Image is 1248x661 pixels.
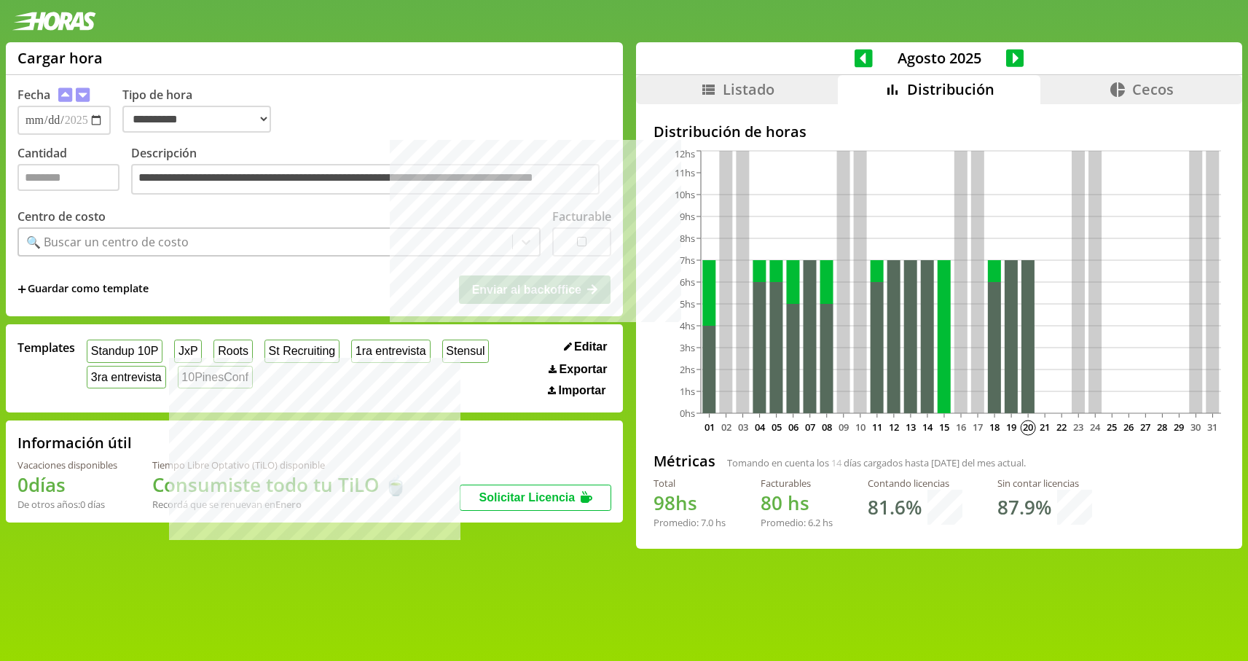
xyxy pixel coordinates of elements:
[17,458,117,472] div: Vacaciones disponibles
[152,458,407,472] div: Tiempo Libre Optativo (TiLO) disponible
[680,363,695,376] tspan: 2hs
[17,281,149,297] span: +Guardar como template
[1207,421,1217,434] text: 31
[675,188,695,201] tspan: 10hs
[1157,421,1167,434] text: 28
[701,516,713,529] span: 7.0
[17,281,26,297] span: +
[761,490,782,516] span: 80
[1140,421,1150,434] text: 27
[1174,421,1184,434] text: 29
[1132,79,1174,99] span: Cecos
[17,164,119,191] input: Cantidad
[264,340,340,362] button: St Recruiting
[723,79,774,99] span: Listado
[906,421,916,434] text: 13
[1190,421,1201,434] text: 30
[721,421,731,434] text: 02
[680,297,695,310] tspan: 5hs
[831,456,841,469] span: 14
[213,340,252,362] button: Roots
[772,421,782,434] text: 05
[1073,421,1083,434] text: 23
[17,87,50,103] label: Fecha
[868,477,962,490] div: Contando licencias
[680,385,695,398] tspan: 1hs
[675,166,695,179] tspan: 11hs
[87,340,162,362] button: Standup 10P
[839,421,849,434] text: 09
[872,421,882,434] text: 11
[17,433,132,453] h2: Información útil
[654,451,715,471] h2: Métricas
[822,421,832,434] text: 08
[178,366,253,388] button: 10PinesConf
[654,477,726,490] div: Total
[761,516,833,529] div: Promedio: hs
[1107,421,1117,434] text: 25
[131,145,611,198] label: Descripción
[738,421,748,434] text: 03
[351,340,431,362] button: 1ra entrevista
[997,494,1051,520] h1: 87.9 %
[755,421,766,434] text: 04
[889,421,899,434] text: 12
[805,421,815,434] text: 07
[152,472,407,498] h1: Consumiste todo tu TiLO 🍵
[152,498,407,511] div: Recordá que se renuevan en
[1040,421,1050,434] text: 21
[1090,421,1101,434] text: 24
[907,79,994,99] span: Distribución
[131,164,600,195] textarea: Descripción
[17,48,103,68] h1: Cargar hora
[922,421,933,434] text: 14
[654,490,726,516] h1: hs
[275,498,302,511] b: Enero
[17,498,117,511] div: De otros años: 0 días
[17,340,75,356] span: Templates
[680,407,695,420] tspan: 0hs
[560,340,612,354] button: Editar
[761,477,833,490] div: Facturables
[939,421,949,434] text: 15
[1023,421,1033,434] text: 20
[17,472,117,498] h1: 0 días
[17,208,106,224] label: Centro de costo
[479,491,576,504] span: Solicitar Licencia
[727,456,1026,469] span: Tomando en cuenta los días cargados hasta [DATE] del mes actual.
[174,340,202,362] button: JxP
[1006,421,1016,434] text: 19
[122,106,271,133] select: Tipo de hora
[574,340,607,353] span: Editar
[997,477,1092,490] div: Sin contar licencias
[705,421,715,434] text: 01
[808,516,820,529] span: 6.2
[560,363,608,376] span: Exportar
[17,145,131,198] label: Cantidad
[26,234,189,250] div: 🔍 Buscar un centro de costo
[973,421,983,434] text: 17
[460,485,611,511] button: Solicitar Licencia
[680,341,695,354] tspan: 3hs
[873,48,1006,68] span: Agosto 2025
[989,421,1000,434] text: 18
[680,275,695,289] tspan: 6hs
[788,421,798,434] text: 06
[868,494,922,520] h1: 81.6 %
[1123,421,1134,434] text: 26
[675,147,695,160] tspan: 12hs
[654,122,1225,141] h2: Distribución de horas
[654,516,726,529] div: Promedio: hs
[654,490,675,516] span: 98
[956,421,966,434] text: 16
[12,12,96,31] img: logotipo
[680,254,695,267] tspan: 7hs
[552,208,611,224] label: Facturable
[559,384,606,397] span: Importar
[761,490,833,516] h1: hs
[680,232,695,245] tspan: 8hs
[1056,421,1067,434] text: 22
[544,362,611,377] button: Exportar
[680,210,695,223] tspan: 9hs
[680,319,695,332] tspan: 4hs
